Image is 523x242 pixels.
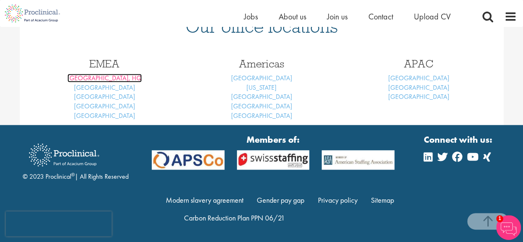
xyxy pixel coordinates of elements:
a: [GEOGRAPHIC_DATA] [388,74,449,82]
a: Jobs [244,11,258,22]
img: APSCo [146,150,231,170]
h1: Our office locations [32,17,491,36]
img: Proclinical Recruitment [23,138,105,172]
h3: Americas [189,58,334,69]
sup: ® [71,171,75,178]
strong: Members of: [152,133,395,146]
img: APSCo [315,150,401,170]
a: [GEOGRAPHIC_DATA] [231,74,292,82]
a: [GEOGRAPHIC_DATA] [231,92,292,101]
a: [GEOGRAPHIC_DATA], HQ [67,74,142,82]
a: [GEOGRAPHIC_DATA] [388,83,449,92]
a: Sitemap [371,195,394,205]
iframe: reCAPTCHA [6,211,112,236]
span: 1 [496,215,503,222]
a: Modern slavery agreement [166,195,244,205]
a: [GEOGRAPHIC_DATA] [231,102,292,110]
img: Chatbot [496,215,521,240]
h3: EMEA [32,58,177,69]
a: Gender pay gap [257,195,304,205]
a: Join us [327,11,348,22]
a: Privacy policy [318,195,358,205]
a: [GEOGRAPHIC_DATA] [74,92,135,101]
h3: APAC [346,58,491,69]
div: © 2023 Proclinical | All Rights Reserved [23,137,129,182]
a: [GEOGRAPHIC_DATA] [74,83,135,92]
a: [GEOGRAPHIC_DATA] [74,102,135,110]
a: [GEOGRAPHIC_DATA] [74,111,135,120]
a: Carbon Reduction Plan PPN 06/21 [184,213,284,223]
a: Upload CV [414,11,451,22]
a: About us [279,11,306,22]
strong: Connect with us: [424,133,494,146]
img: APSCo [231,150,316,170]
a: Contact [368,11,393,22]
a: [GEOGRAPHIC_DATA] [388,92,449,101]
a: [US_STATE] [246,83,277,92]
a: [GEOGRAPHIC_DATA] [231,111,292,120]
